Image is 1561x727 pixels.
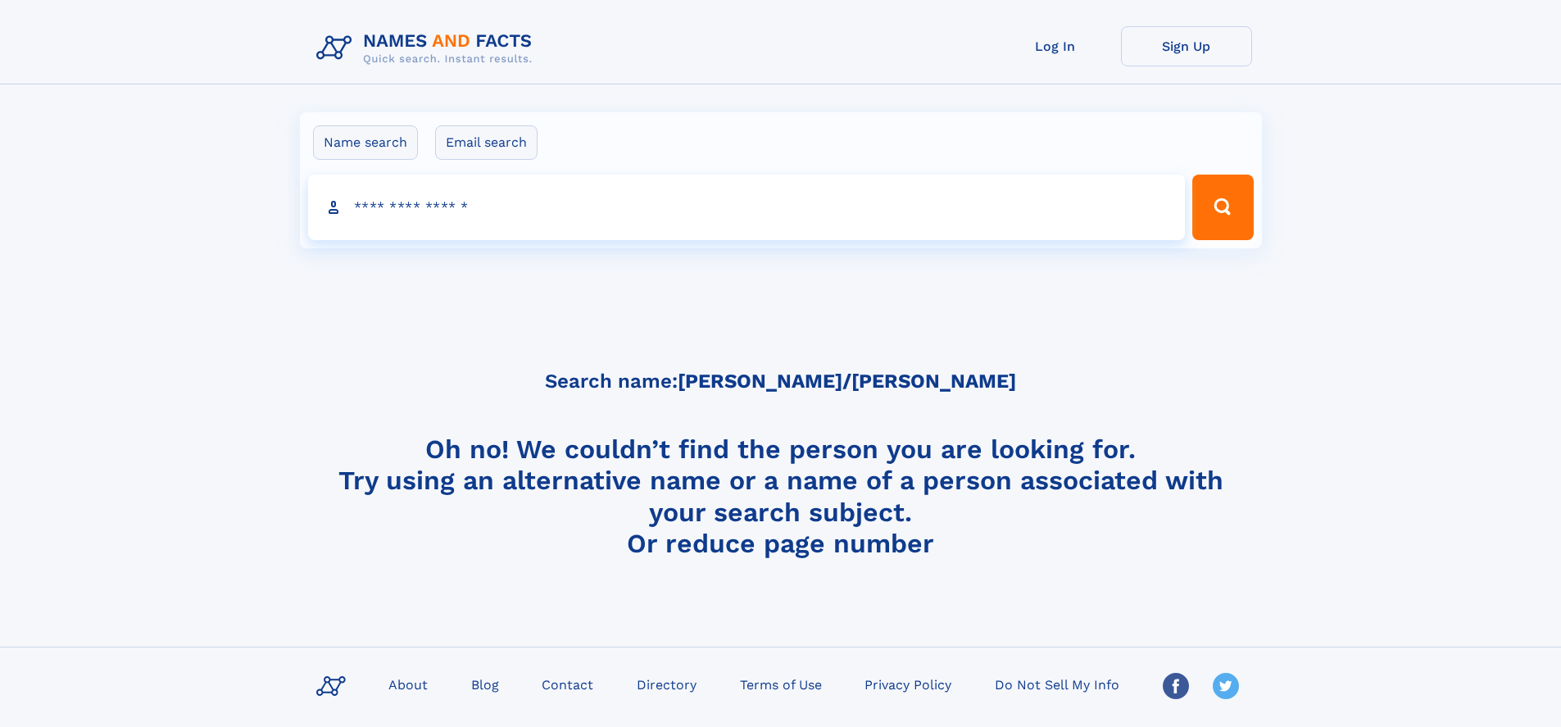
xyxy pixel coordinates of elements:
img: Facebook [1163,673,1189,699]
a: About [382,672,434,696]
a: Contact [535,672,600,696]
a: Do Not Sell My Info [988,672,1126,696]
b: [PERSON_NAME]/[PERSON_NAME] [678,370,1016,393]
h4: Oh no! We couldn’t find the person you are looking for. Try using an alternative name or a name o... [310,434,1252,558]
a: Blog [465,672,506,696]
label: Name search [313,125,418,160]
h5: Search name: [545,370,1016,393]
img: Logo Names and Facts [310,26,546,70]
a: Sign Up [1121,26,1252,66]
a: Privacy Policy [858,672,958,696]
a: Log In [990,26,1121,66]
img: Twitter [1213,673,1239,699]
button: Search Button [1192,175,1253,240]
a: Terms of Use [733,672,828,696]
label: Email search [435,125,538,160]
a: Directory [630,672,703,696]
input: search input [308,175,1186,240]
